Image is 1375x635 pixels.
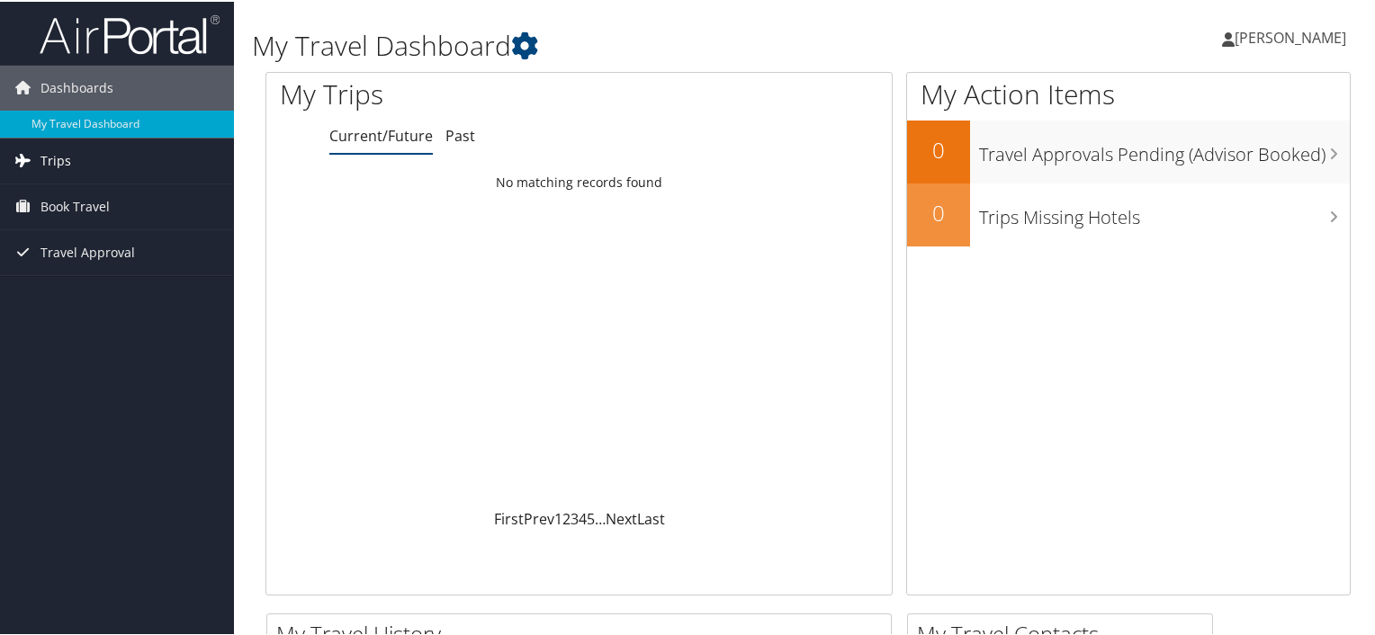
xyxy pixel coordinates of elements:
h1: My Travel Dashboard [252,25,993,63]
span: … [595,507,606,527]
a: Next [606,507,637,527]
td: No matching records found [266,165,892,197]
a: Past [445,124,475,144]
a: 0Trips Missing Hotels [907,182,1350,245]
a: Last [637,507,665,527]
h3: Travel Approvals Pending (Advisor Booked) [979,131,1350,165]
a: 2 [562,507,571,527]
a: [PERSON_NAME] [1222,9,1364,63]
h1: My Trips [280,74,618,112]
a: Prev [524,507,554,527]
span: Trips [40,137,71,182]
a: First [494,507,524,527]
span: Dashboards [40,64,113,109]
a: 1 [554,507,562,527]
a: 4 [579,507,587,527]
a: Current/Future [329,124,433,144]
span: Book Travel [40,183,110,228]
h2: 0 [907,196,970,227]
span: Travel Approval [40,228,135,273]
a: 5 [587,507,595,527]
h3: Trips Missing Hotels [979,194,1350,228]
h2: 0 [907,133,970,164]
span: [PERSON_NAME] [1235,26,1346,46]
img: airportal-logo.png [40,12,220,54]
a: 0Travel Approvals Pending (Advisor Booked) [907,119,1350,182]
a: 3 [571,507,579,527]
h1: My Action Items [907,74,1350,112]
